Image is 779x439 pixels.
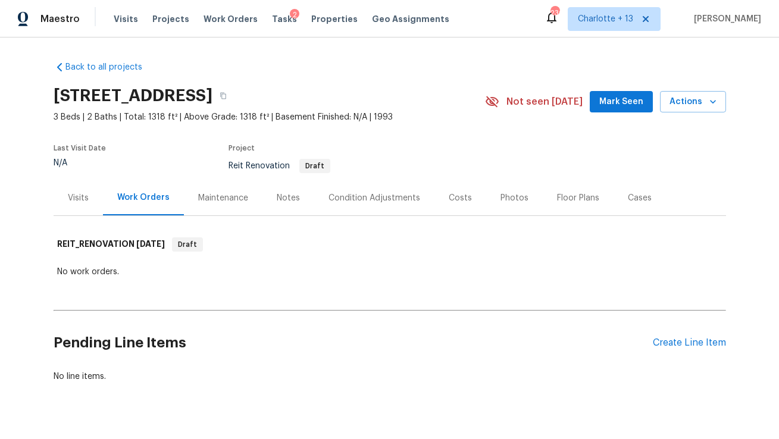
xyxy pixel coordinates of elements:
[54,159,106,167] div: N/A
[40,13,80,25] span: Maestro
[54,90,212,102] h2: [STREET_ADDRESS]
[173,239,202,250] span: Draft
[229,162,330,170] span: Reit Renovation
[557,192,599,204] div: Floor Plans
[590,91,653,113] button: Mark Seen
[669,95,717,109] span: Actions
[152,13,189,25] span: Projects
[136,240,165,248] span: [DATE]
[277,192,300,204] div: Notes
[57,237,165,252] h6: REIT_RENOVATION
[449,192,472,204] div: Costs
[272,15,297,23] span: Tasks
[229,145,255,152] span: Project
[628,192,652,204] div: Cases
[204,13,258,25] span: Work Orders
[329,192,420,204] div: Condition Adjustments
[57,266,722,278] div: No work orders.
[311,13,358,25] span: Properties
[198,192,248,204] div: Maintenance
[578,13,633,25] span: Charlotte + 13
[689,13,761,25] span: [PERSON_NAME]
[599,95,643,109] span: Mark Seen
[290,9,299,21] div: 2
[54,315,653,371] h2: Pending Line Items
[54,61,168,73] a: Back to all projects
[506,96,583,108] span: Not seen [DATE]
[301,162,329,170] span: Draft
[117,192,170,203] div: Work Orders
[653,337,726,349] div: Create Line Item
[212,85,234,106] button: Copy Address
[68,192,89,204] div: Visits
[500,192,528,204] div: Photos
[54,371,726,382] div: No line items.
[660,91,726,113] button: Actions
[54,111,485,123] span: 3 Beds | 2 Baths | Total: 1318 ft² | Above Grade: 1318 ft² | Basement Finished: N/A | 1993
[550,7,559,19] div: 236
[372,13,449,25] span: Geo Assignments
[54,145,106,152] span: Last Visit Date
[114,13,138,25] span: Visits
[54,225,726,264] div: REIT_RENOVATION [DATE]Draft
